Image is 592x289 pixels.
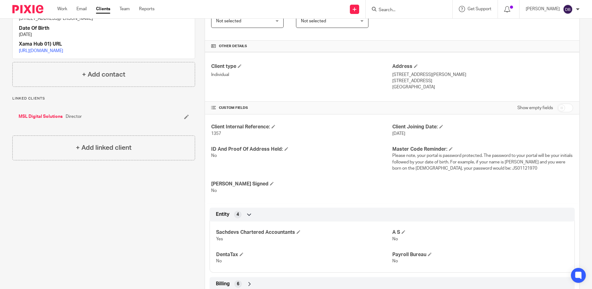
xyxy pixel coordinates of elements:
[96,6,110,12] a: Clients
[216,211,229,218] span: Entity
[19,32,189,38] p: [DATE]
[378,7,434,13] input: Search
[563,4,573,14] img: svg%3E
[19,113,63,120] a: MSL Digital Solutions
[19,25,189,32] h4: Date Of Birth
[392,72,573,78] p: [STREET_ADDRESS][PERSON_NAME]
[57,6,67,12] a: Work
[66,113,82,120] span: Director
[392,229,568,236] h4: A S
[216,281,230,287] span: Billing
[526,6,560,12] p: [PERSON_NAME]
[216,237,223,241] span: Yes
[211,131,221,136] span: 1357
[392,78,573,84] p: [STREET_ADDRESS]
[211,63,392,70] h4: Client type
[76,6,87,12] a: Email
[392,131,405,136] span: [DATE]
[219,44,247,49] span: Other details
[139,6,155,12] a: Reports
[216,251,392,258] h4: DentaTax
[120,6,130,12] a: Team
[216,259,222,263] span: No
[211,72,392,78] p: Individual
[216,19,241,23] span: Not selected
[19,41,189,47] h4: Xama Hub 01) URL
[392,251,568,258] h4: Payroll Bureau
[237,281,239,287] span: 6
[468,7,491,11] span: Get Support
[211,181,392,187] h4: [PERSON_NAME] Signed
[12,96,195,101] p: Linked clients
[301,19,326,23] span: Not selected
[392,259,398,263] span: No
[517,105,553,111] label: Show empty fields
[211,146,392,153] h4: ID And Proof Of Address Held:
[19,49,63,53] a: [URL][DOMAIN_NAME]
[82,70,125,79] h4: + Add contact
[216,229,392,236] h4: Sachdevs Chartered Accountants
[392,124,573,130] h4: Client Joining Date:
[392,237,398,241] span: No
[237,211,239,218] span: 4
[392,63,573,70] h4: Address
[211,105,392,110] h4: CUSTOM FIELDS
[392,84,573,90] p: [GEOGRAPHIC_DATA]
[19,16,189,22] p: [STREET_ADDRESS][PERSON_NAME]
[76,143,132,153] h4: + Add linked client
[12,5,43,13] img: Pixie
[211,153,217,158] span: No
[211,189,217,193] span: No
[392,146,573,153] h4: Master Code Reminder:
[211,124,392,130] h4: Client Internal Reference:
[392,153,572,171] span: Please note, your portal is password protected. The password to your portal will be your initials...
